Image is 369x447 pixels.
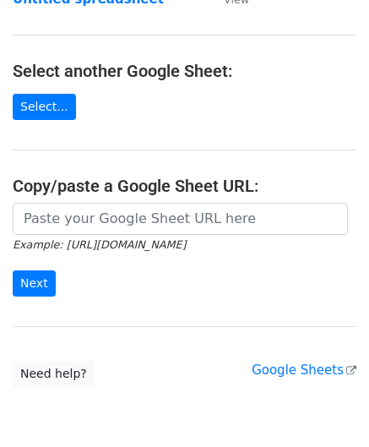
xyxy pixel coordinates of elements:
input: Paste your Google Sheet URL here [13,203,348,235]
small: Example: [URL][DOMAIN_NAME] [13,238,186,251]
a: Need help? [13,361,95,387]
input: Next [13,270,56,297]
a: Select... [13,94,76,120]
h4: Copy/paste a Google Sheet URL: [13,176,356,196]
a: Google Sheets [252,363,356,378]
h4: Select another Google Sheet: [13,61,356,81]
